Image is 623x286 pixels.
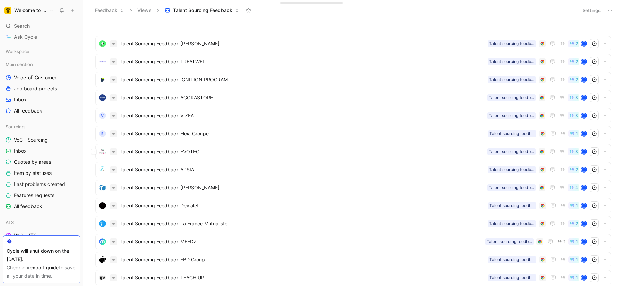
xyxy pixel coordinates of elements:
[489,112,534,119] div: Talent sourcing feedback
[120,129,485,138] span: Talent Sourcing Feedback Elcia Groupe
[576,204,578,208] span: 1
[581,95,586,100] div: I
[120,148,485,156] span: Talent Sourcing Feedback EVOTEO
[3,72,80,83] a: Voice-of-Customer
[568,40,579,47] button: 2
[95,90,611,105] a: logoTalent Sourcing Feedback AGORASTORETalent sourcing feedback3I
[3,217,80,285] div: ATSVoC - ATSFeedback to checkAll ThemesATS projectsAll topics
[568,238,579,245] button: 1
[4,7,11,14] img: Welcome to the Jungle
[3,179,80,189] a: Last problems created
[581,167,586,172] div: I
[576,240,578,244] span: 1
[581,59,586,64] div: I
[14,136,48,143] span: VoC - Sourcing
[95,180,611,195] a: logoTalent Sourcing Feedback [PERSON_NAME]Talent sourcing feedback4I
[6,48,29,55] span: Workspace
[576,258,578,262] span: 1
[3,201,80,212] a: All feedback
[3,83,80,94] a: Job board projects
[3,59,80,116] div: Main sectionVoice-of-CustomerJob board projectsInboxAll feedback
[95,270,611,285] a: logoTalent Sourcing Feedback TEACH UPTalent sourcing feedback1I
[568,76,579,83] button: 2
[581,131,586,136] div: I
[14,22,30,30] span: Search
[581,221,586,226] div: I
[568,256,579,263] button: 1
[489,40,535,47] div: Talent sourcing feedback
[576,78,578,82] span: 2
[568,94,579,101] button: 3
[581,113,586,118] div: I
[575,96,578,100] span: 3
[581,203,586,208] div: I
[120,202,485,210] span: Talent Sourcing Feedback Devialet
[489,274,535,281] div: Talent sourcing feedback
[99,238,106,245] img: logo
[14,96,27,103] span: Inbox
[576,60,578,64] span: 2
[99,94,106,101] img: logo
[581,257,586,262] div: I
[3,135,80,145] a: VoC - Sourcing
[3,106,80,116] a: All feedback
[568,202,579,209] button: 1
[487,238,532,245] div: Talent sourcing feedback
[95,72,611,87] a: logoTalent Sourcing Feedback IGNITION PROGRAMTalent sourcing feedback2I
[3,21,80,31] div: Search
[99,256,106,263] img: logo
[95,126,611,141] a: ETalent Sourcing Feedback Elcia GroupeTalent sourcing feedback1I
[14,7,46,14] h1: Welcome to the Jungle
[99,184,106,191] img: logo
[99,202,106,209] img: logo
[3,230,80,241] a: VoC - ATS
[92,5,127,16] button: Feedback
[563,240,566,244] span: 1
[576,42,578,46] span: 2
[120,220,485,228] span: Talent Sourcing Feedback La France Mutualiste
[3,157,80,167] a: Quotes by areas
[30,265,59,270] a: export guide
[3,6,55,15] button: Welcome to the JungleWelcome to the Jungle
[14,85,57,92] span: Job board projects
[3,32,80,42] a: Ask Cycle
[3,122,80,132] div: Sourcing
[99,58,106,65] img: logo
[575,150,578,154] span: 3
[95,108,611,123] a: VTalent Sourcing Feedback VIZEATalent sourcing feedback3I
[120,274,485,282] span: Talent Sourcing Feedback TEACH UP
[14,107,42,114] span: All feedback
[3,122,80,212] div: SourcingVoC - SourcingInboxQuotes by areasItem by statusesLast problems createdFeatures requestsA...
[568,130,579,137] button: 1
[95,54,611,69] a: logoTalent Sourcing Feedback TREATWELLTalent sourcing feedback2I
[6,123,25,130] span: Sourcing
[576,276,578,280] span: 1
[14,148,27,154] span: Inbox
[120,39,485,48] span: Talent Sourcing Feedback [PERSON_NAME]
[3,46,80,56] div: Workspace
[489,148,534,155] div: Talent sourcing feedback
[99,76,106,83] img: logo
[14,192,54,199] span: Features requests
[489,220,535,227] div: Talent sourcing feedback
[6,219,14,226] span: ATS
[14,170,52,177] span: Item by statuses
[99,166,106,173] img: logo
[120,111,485,120] span: Talent Sourcing Feedback VIZEA
[95,144,611,159] a: logoTalent Sourcing Feedback EVOTEOTalent sourcing feedback3I
[120,75,485,84] span: Talent Sourcing Feedback IGNITION PROGRAM
[99,148,106,155] img: logo
[489,58,535,65] div: Talent sourcing feedback
[568,220,579,227] button: 2
[120,57,485,66] span: Talent Sourcing Feedback TREATWELL
[581,275,586,280] div: I
[3,95,80,105] a: Inbox
[99,274,106,281] img: logo
[7,263,76,280] div: Check our to save all your data in time.
[3,217,80,227] div: ATS
[120,166,485,174] span: Talent Sourcing Feedback APSIA
[3,146,80,156] a: Inbox
[7,247,76,263] div: Cycle will shut down on the [DATE].
[99,220,106,227] img: logo
[576,222,578,226] span: 2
